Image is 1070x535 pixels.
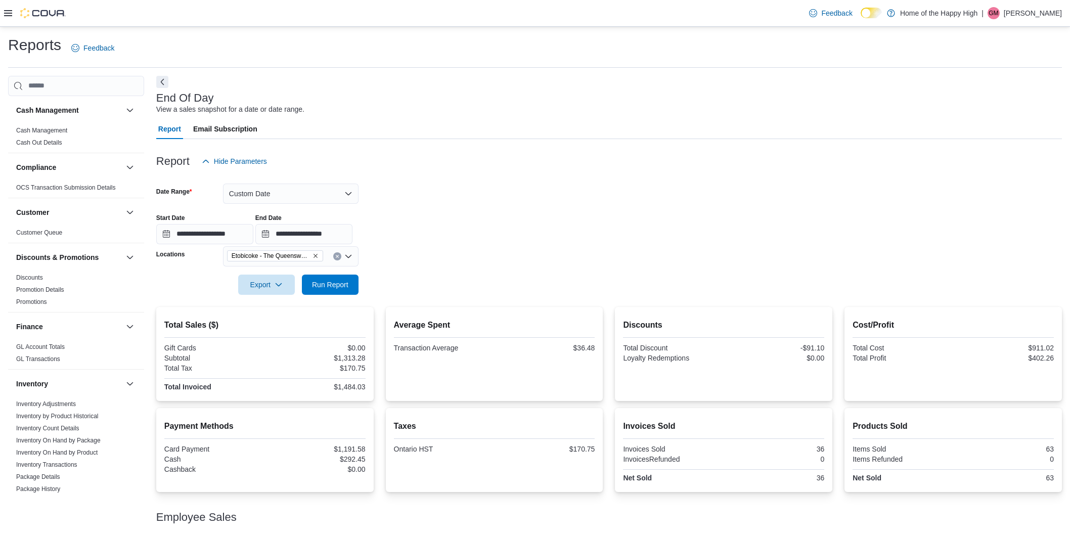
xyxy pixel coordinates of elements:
[16,105,79,115] h3: Cash Management
[16,436,101,444] span: Inventory On Hand by Package
[124,321,136,333] button: Finance
[989,7,998,19] span: GM
[8,272,144,312] div: Discounts & Promotions
[156,214,185,222] label: Start Date
[955,474,1054,482] div: 63
[164,465,263,473] div: Cashback
[67,38,118,58] a: Feedback
[164,420,366,432] h2: Payment Methods
[312,280,348,290] span: Run Report
[16,298,47,306] span: Promotions
[16,252,99,262] h3: Discounts & Promotions
[267,364,366,372] div: $170.75
[394,445,493,453] div: Ontario HST
[16,424,79,432] span: Inventory Count Details
[223,184,359,204] button: Custom Date
[16,229,62,237] span: Customer Queue
[16,207,49,217] h3: Customer
[267,354,366,362] div: $1,313.28
[313,253,319,259] button: Remove Etobicoke - The Queensway - Fire & Flower from selection in this group
[16,485,60,493] span: Package History
[16,355,60,363] a: GL Transactions
[164,354,263,362] div: Subtotal
[164,455,263,463] div: Cash
[267,455,366,463] div: $292.45
[16,229,62,236] a: Customer Queue
[20,8,66,18] img: Cova
[805,3,856,23] a: Feedback
[156,104,304,115] div: View a sales snapshot for a date or date range.
[16,355,60,363] span: GL Transactions
[214,156,267,166] span: Hide Parameters
[302,275,359,295] button: Run Report
[982,7,984,19] p: |
[8,35,61,55] h1: Reports
[16,274,43,282] span: Discounts
[16,139,62,147] span: Cash Out Details
[726,354,824,362] div: $0.00
[156,76,168,88] button: Next
[16,449,98,457] span: Inventory On Hand by Product
[1004,7,1062,19] p: [PERSON_NAME]
[344,252,352,260] button: Open list of options
[124,251,136,263] button: Discounts & Promotions
[16,252,122,262] button: Discounts & Promotions
[255,214,282,222] label: End Date
[726,445,824,453] div: 36
[16,473,60,480] a: Package Details
[16,473,60,481] span: Package Details
[124,378,136,390] button: Inventory
[821,8,852,18] span: Feedback
[16,449,98,456] a: Inventory On Hand by Product
[16,497,69,505] span: Product Expirations
[496,344,595,352] div: $36.48
[16,485,60,493] a: Package History
[955,354,1054,362] div: $402.26
[853,319,1054,331] h2: Cost/Profit
[861,8,882,18] input: Dark Mode
[124,206,136,218] button: Customer
[158,119,181,139] span: Report
[198,151,271,171] button: Hide Parameters
[164,364,263,372] div: Total Tax
[16,298,47,305] a: Promotions
[853,420,1054,432] h2: Products Sold
[726,474,824,482] div: 36
[193,119,257,139] span: Email Subscription
[900,7,977,19] p: Home of the Happy High
[267,445,366,453] div: $1,191.58
[16,207,122,217] button: Customer
[124,161,136,173] button: Compliance
[156,250,185,258] label: Locations
[623,354,722,362] div: Loyalty Redemptions
[623,474,652,482] strong: Net Sold
[16,322,122,332] button: Finance
[16,105,122,115] button: Cash Management
[156,511,237,523] h3: Employee Sales
[623,420,824,432] h2: Invoices Sold
[853,474,881,482] strong: Net Sold
[255,224,352,244] input: Press the down key to open a popover containing a calendar.
[232,251,310,261] span: Etobicoke - The Queensway - Fire & Flower
[623,344,722,352] div: Total Discount
[83,43,114,53] span: Feedback
[623,455,722,463] div: InvoicesRefunded
[164,383,211,391] strong: Total Invoiced
[16,379,122,389] button: Inventory
[8,124,144,153] div: Cash Management
[16,286,64,293] a: Promotion Details
[156,92,214,104] h3: End Of Day
[267,465,366,473] div: $0.00
[394,319,595,331] h2: Average Spent
[156,224,253,244] input: Press the down key to open a popover containing a calendar.
[16,400,76,408] a: Inventory Adjustments
[164,445,263,453] div: Card Payment
[16,286,64,294] span: Promotion Details
[16,343,65,350] a: GL Account Totals
[227,250,323,261] span: Etobicoke - The Queensway - Fire & Flower
[16,343,65,351] span: GL Account Totals
[164,319,366,331] h2: Total Sales ($)
[394,344,493,352] div: Transaction Average
[861,18,861,19] span: Dark Mode
[955,344,1054,352] div: $911.02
